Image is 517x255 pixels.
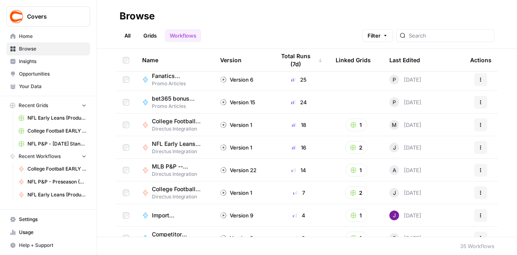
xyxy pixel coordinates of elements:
div: [DATE] [389,143,421,152]
span: NFL P&P - Preseason (Production) [27,178,86,185]
a: Insights [6,55,90,68]
a: Import Commercial Content [142,211,207,219]
div: 16 [275,143,323,152]
div: [DATE] [389,211,421,220]
div: Version [220,49,242,71]
div: 25 [275,76,323,84]
a: NFL Early Leans (Production)Directus Integration [142,140,207,155]
div: Last Edited [389,49,420,71]
button: Help + Support [6,239,90,252]
div: Version 1 [220,143,252,152]
div: Version 15 [220,98,255,106]
div: 4 [275,211,323,219]
button: 1 [345,209,367,222]
span: Recent Workflows [19,153,61,160]
div: 24 [275,98,323,106]
div: 35 Workflows [460,242,494,250]
div: [DATE] [389,188,421,198]
div: Total Runs (7d) [275,49,323,71]
span: Settings [19,216,86,223]
a: MLB P&P -- BackupDirectus Integration [142,162,207,178]
span: Insights [19,58,86,65]
span: College Football EARLY LEANS (Production) [152,185,201,193]
div: Version 9 [220,211,253,219]
span: College Football EARLY LEANS (Production) [27,165,86,173]
a: NFL P&P - Preseason (Production) [15,175,90,188]
span: bet365 bonus code articles [152,95,201,103]
span: A [393,166,396,174]
a: Competitor AnalysisSEO Tools [142,230,207,246]
span: Covers [27,13,76,21]
span: NFL Early Leans (Production) [152,140,201,148]
span: NFL P&P - [DATE] Standard (Production) Grid (1) [27,140,86,148]
div: Browse [120,10,155,23]
a: Your Data [6,80,90,93]
a: Fanatics Sportsbook promo articlesPromo Articles [142,72,207,87]
span: Directus Integration [152,125,207,133]
span: Help + Support [19,242,86,249]
span: Filter [368,32,380,40]
button: Recent Grids [6,99,90,112]
a: College Football P&P (Production)Directus Integration [142,117,207,133]
span: Browse [19,45,86,53]
div: Version 6 [220,76,253,84]
span: Home [19,33,86,40]
button: Recent Workflows [6,150,90,162]
span: MLB P&P -- Backup [152,162,201,171]
div: 18 [275,121,323,129]
a: NFL Early Leans (Production) [15,188,90,201]
span: J [393,189,396,197]
a: NFL Early Leans (Production) Grid (1) [15,112,90,124]
div: Linked Grids [336,49,371,71]
div: Version 2 [220,234,253,242]
button: Filter [362,29,393,42]
button: 1 [345,232,367,244]
div: Name [142,49,207,71]
a: Home [6,30,90,43]
button: Workspace: Covers [6,6,90,27]
div: Version 1 [220,189,252,197]
span: Usage [19,229,86,236]
a: bet365 bonus code articlesPromo Articles [142,95,207,110]
div: 2 [275,234,323,242]
span: Competitor Analysis [152,230,201,238]
span: J [393,143,396,152]
div: [DATE] [389,233,421,243]
a: Settings [6,213,90,226]
span: College Football EARLY LEANS (Production) Grid (1) [27,127,86,135]
span: S [393,234,396,242]
a: College Football EARLY LEANS (Production) [15,162,90,175]
span: NFL Early Leans (Production) Grid (1) [27,114,86,122]
button: 2 [345,141,368,154]
span: Your Data [19,83,86,90]
span: Opportunities [19,70,86,78]
span: M [392,121,397,129]
a: Workflows [165,29,201,42]
img: Covers Logo [9,9,24,24]
span: P [393,76,396,84]
a: Grids [139,29,162,42]
span: Promo Articles [152,103,207,110]
button: 1 [345,118,367,131]
div: [DATE] [389,120,421,130]
span: Fanatics Sportsbook promo articles [152,72,201,80]
span: Directus Integration [152,171,207,178]
a: Opportunities [6,67,90,80]
a: College Football EARLY LEANS (Production) Grid (1) [15,124,90,137]
a: College Football EARLY LEANS (Production)Directus Integration [142,185,207,200]
span: College Football P&P (Production) [152,117,201,125]
div: Version 1 [220,121,252,129]
div: [DATE] [389,75,421,84]
div: Actions [470,49,492,71]
span: Import Commercial Content [152,211,201,219]
img: nj1ssy6o3lyd6ijko0eoja4aphzn [389,211,399,220]
button: 1 [345,164,367,177]
span: Directus Integration [152,193,207,200]
div: [DATE] [389,97,421,107]
a: Usage [6,226,90,239]
div: 14 [275,166,323,174]
span: P [393,98,396,106]
div: 7 [275,189,323,197]
input: Search [409,32,491,40]
div: Version 22 [220,166,256,174]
